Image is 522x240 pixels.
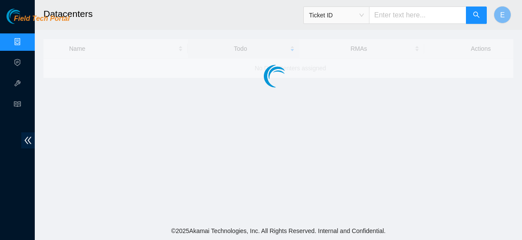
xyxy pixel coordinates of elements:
[309,9,364,22] span: Ticket ID
[35,222,522,240] footer: © 2025 Akamai Technologies, Inc. All Rights Reserved. Internal and Confidential.
[500,10,505,20] span: E
[14,97,21,114] span: read
[7,9,44,24] img: Akamai Technologies
[466,7,487,24] button: search
[369,7,466,24] input: Enter text here...
[7,16,70,27] a: Akamai TechnologiesField Tech Portal
[14,15,70,23] span: Field Tech Portal
[21,132,35,148] span: double-left
[494,6,511,23] button: E
[473,11,480,20] span: search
